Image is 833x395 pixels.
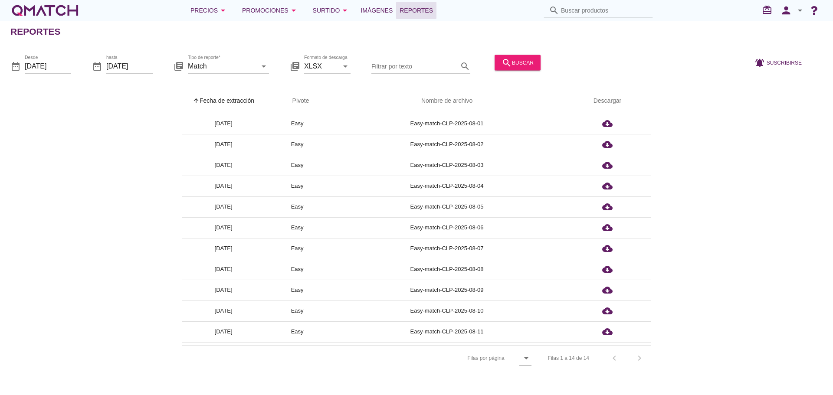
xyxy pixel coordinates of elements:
[182,238,265,259] td: [DATE]
[602,326,613,337] i: cloud_download
[182,89,265,113] th: Fecha de extracción: Sorted ascending. Activate to sort descending.
[182,134,265,155] td: [DATE]
[188,59,257,73] input: Tipo de reporte*
[265,321,330,342] td: Easy
[330,300,564,321] td: Easy-match-CLP-2025-08-10
[330,259,564,280] td: Easy-match-CLP-2025-08-08
[10,2,80,19] a: white-qmatch-logo
[265,113,330,134] td: Easy
[602,160,613,170] i: cloud_download
[330,321,564,342] td: Easy-match-CLP-2025-08-11
[306,2,357,19] button: Surtido
[265,300,330,321] td: Easy
[182,259,265,280] td: [DATE]
[182,321,265,342] td: [DATE]
[340,5,350,16] i: arrow_drop_down
[602,139,613,150] i: cloud_download
[495,55,541,70] button: buscar
[218,5,228,16] i: arrow_drop_down
[330,238,564,259] td: Easy-match-CLP-2025-08-07
[561,3,648,17] input: Buscar productos
[380,346,531,371] div: Filas por página
[182,300,265,321] td: [DATE]
[182,176,265,196] td: [DATE]
[549,5,559,16] i: search
[777,4,795,16] i: person
[25,59,71,73] input: Desde
[106,59,153,73] input: hasta
[602,264,613,274] i: cloud_download
[330,89,564,113] th: Nombre de archivo: Not sorted.
[330,134,564,155] td: Easy-match-CLP-2025-08-02
[602,306,613,316] i: cloud_download
[265,342,330,363] td: Easy
[193,97,200,104] i: arrow_upward
[795,5,805,16] i: arrow_drop_down
[265,155,330,176] td: Easy
[10,25,61,39] h2: Reportes
[396,2,436,19] a: Reportes
[289,5,299,16] i: arrow_drop_down
[259,61,269,71] i: arrow_drop_down
[340,61,351,71] i: arrow_drop_down
[174,61,184,71] i: library_books
[190,5,228,16] div: Precios
[235,2,306,19] button: Promociones
[265,176,330,196] td: Easy
[265,238,330,259] td: Easy
[748,55,809,70] button: Suscribirse
[182,217,265,238] td: [DATE]
[182,155,265,176] td: [DATE]
[330,342,564,363] td: Easy-match-CLP-2025-08-12
[182,196,265,217] td: [DATE]
[602,118,613,129] i: cloud_download
[564,89,651,113] th: Descargar: Not sorted.
[182,113,265,134] td: [DATE]
[602,222,613,233] i: cloud_download
[602,202,613,212] i: cloud_download
[265,134,330,155] td: Easy
[313,5,351,16] div: Surtido
[602,285,613,295] i: cloud_download
[330,280,564,300] td: Easy-match-CLP-2025-08-09
[460,61,470,71] i: search
[182,342,265,363] td: [DATE]
[762,5,776,15] i: redeem
[265,196,330,217] td: Easy
[361,5,393,16] span: Imágenes
[92,61,102,71] i: date_range
[400,5,433,16] span: Reportes
[548,354,589,362] div: Filas 1 a 14 de 14
[182,280,265,300] td: [DATE]
[521,353,531,363] i: arrow_drop_down
[265,89,330,113] th: Pivote: Not sorted. Activate to sort ascending.
[242,5,299,16] div: Promociones
[330,196,564,217] td: Easy-match-CLP-2025-08-05
[265,259,330,280] td: Easy
[754,57,767,68] i: notifications_active
[304,59,338,73] input: Formato de descarga
[767,59,802,66] span: Suscribirse
[602,243,613,254] i: cloud_download
[502,57,534,68] div: buscar
[371,59,458,73] input: Filtrar por texto
[290,61,300,71] i: library_books
[502,57,512,68] i: search
[330,155,564,176] td: Easy-match-CLP-2025-08-03
[602,181,613,191] i: cloud_download
[330,176,564,196] td: Easy-match-CLP-2025-08-04
[330,217,564,238] td: Easy-match-CLP-2025-08-06
[265,217,330,238] td: Easy
[357,2,396,19] a: Imágenes
[330,113,564,134] td: Easy-match-CLP-2025-08-01
[10,61,21,71] i: date_range
[184,2,235,19] button: Precios
[265,280,330,300] td: Easy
